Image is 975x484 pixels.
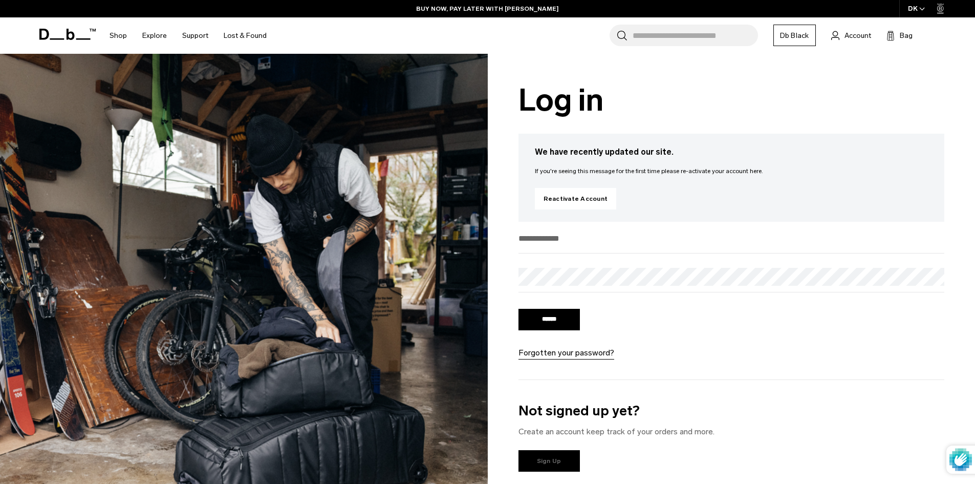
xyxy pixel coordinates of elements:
[102,17,274,54] nav: Main Navigation
[900,30,913,41] span: Bag
[110,17,127,54] a: Shop
[518,450,580,472] a: Sign Up
[773,25,816,46] a: Db Black
[518,426,945,438] p: Create an account keep track of your orders and more.
[142,17,167,54] a: Explore
[535,146,928,158] h3: We have recently updated our site.
[518,401,945,422] h3: Not signed up yet?
[416,4,559,13] a: BUY NOW, PAY LATER WITH [PERSON_NAME]
[886,29,913,41] button: Bag
[182,17,208,54] a: Support
[949,446,972,474] img: Protected by hCaptcha
[831,29,871,41] a: Account
[535,188,617,209] a: Reactivate Account
[518,83,945,117] h1: Log in
[844,30,871,41] span: Account
[518,347,614,359] a: Forgotten your password?
[535,166,928,176] p: If you're seeing this message for the first time please re-activate your account here.
[224,17,267,54] a: Lost & Found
